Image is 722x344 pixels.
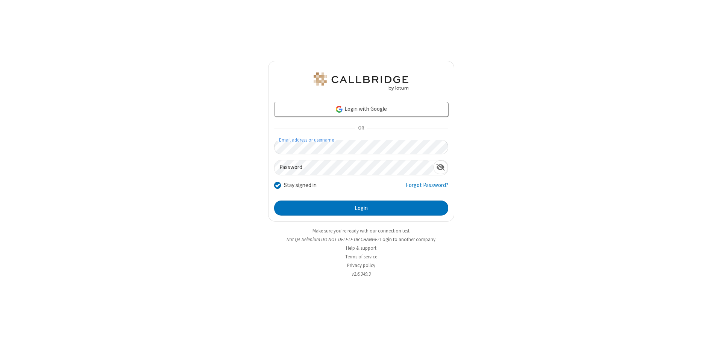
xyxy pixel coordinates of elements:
img: QA Selenium DO NOT DELETE OR CHANGE [312,72,410,91]
div: Show password [433,160,448,174]
button: Login [274,201,448,216]
a: Forgot Password? [406,181,448,195]
a: Privacy policy [347,262,375,269]
input: Password [275,160,433,175]
a: Make sure you're ready with our connection test [312,228,410,234]
label: Stay signed in [284,181,317,190]
input: Email address or username [274,140,448,154]
a: Login with Google [274,102,448,117]
img: google-icon.png [335,105,343,113]
li: Not QA Selenium DO NOT DELETE OR CHANGE? [268,236,454,243]
li: v2.6.349.3 [268,270,454,278]
a: Terms of service [345,253,377,260]
a: Help & support [346,245,376,251]
span: OR [355,123,367,134]
button: Login to another company [380,236,435,243]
